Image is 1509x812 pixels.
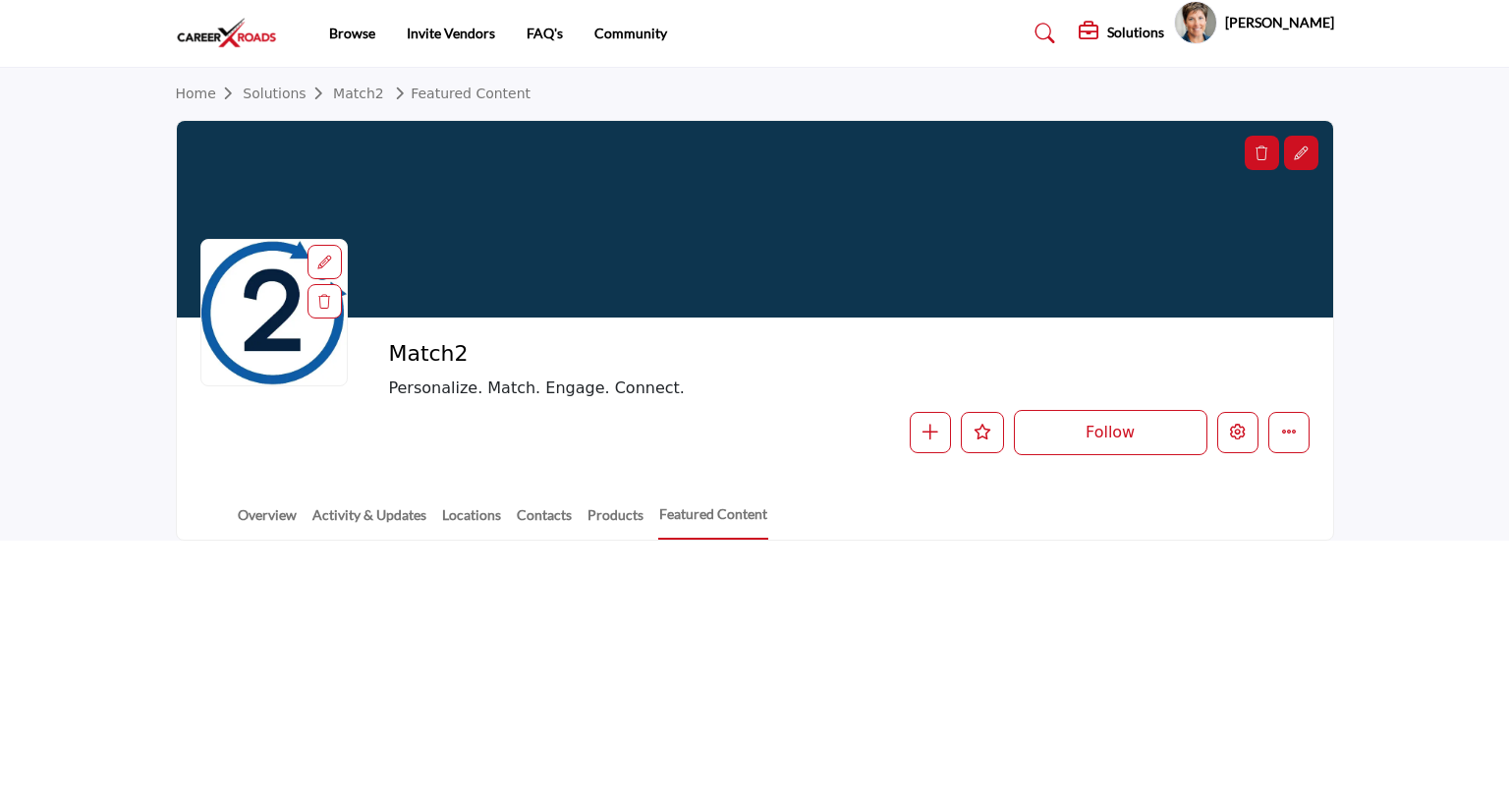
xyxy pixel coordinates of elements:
[658,503,768,540] a: Featured Content
[176,17,288,49] img: site Logo
[1268,412,1310,453] button: More details
[311,504,427,539] a: Activity & Updates
[516,504,573,539] a: Contacts
[243,86,333,101] a: Solutions
[388,86,531,101] a: Featured Content
[1217,412,1258,453] button: Edit company
[1016,18,1068,49] a: Search
[1174,1,1217,44] button: Show hide supplier dropdown
[237,504,298,539] a: Overview
[388,377,1017,400] span: Personalize. Match. Engage. Connect.
[594,25,667,41] a: Community
[441,504,502,539] a: Locations
[407,25,495,41] a: Invite Vendors
[388,341,928,367] h2: Match2
[1225,13,1334,32] h5: [PERSON_NAME]
[307,245,342,279] div: Aspect Ratio:1:1,Size:400x400px
[961,412,1004,453] button: Like
[1107,24,1164,41] h5: Solutions
[333,86,384,101] a: Match2
[587,504,644,539] a: Products
[1079,22,1164,45] div: Solutions
[1284,136,1318,170] div: Aspect Ratio:6:1,Size:1200x200px
[527,25,563,41] a: FAQ's
[1014,410,1207,455] button: Follow
[176,86,244,101] a: Home
[329,25,375,41] a: Browse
